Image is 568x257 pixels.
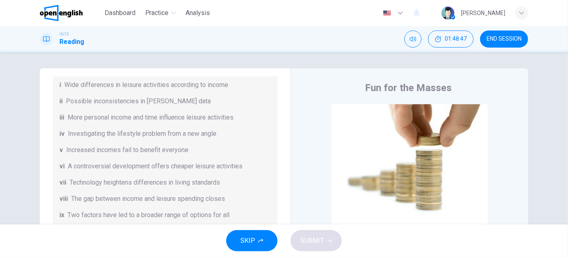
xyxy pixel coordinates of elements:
span: END SESSION [487,36,522,42]
span: ix [59,210,64,220]
span: vii [59,178,66,187]
img: en [382,10,392,16]
button: Practice [142,6,179,20]
h4: Fun for the Masses [365,81,452,94]
span: Investigating the lifestyle problem from a new angle [68,129,216,139]
button: END SESSION [480,30,528,48]
span: ii [59,96,63,106]
span: Technology heightens differences in living standards [70,178,220,187]
a: OpenEnglish logo [40,5,101,21]
span: Dashboard [105,8,135,18]
span: i [59,80,61,90]
span: iv [59,129,65,139]
button: SKIP [226,230,277,251]
h1: Reading [59,37,84,47]
span: 01:48:47 [445,36,467,42]
span: A controversial development offers cheaper leisure activities [68,161,242,171]
span: SKIP [240,235,255,246]
button: 01:48:47 [428,30,474,48]
span: iii [59,113,64,122]
span: Possible inconsistencies in [PERSON_NAME] data [66,96,211,106]
div: Hide [428,30,474,48]
span: Practice [145,8,169,18]
span: Increased incomes fail to benefit everyone [66,145,188,155]
div: Mute [404,30,422,48]
button: Analysis [183,6,214,20]
span: Analysis [186,8,210,18]
span: Wide differences in leisure activities according to income [64,80,228,90]
img: OpenEnglish logo [40,5,83,21]
span: The gap between income and leisure spending closes [71,194,225,204]
span: viii [59,194,68,204]
div: [PERSON_NAME] [461,8,505,18]
span: Two factors have led to a broader range of options for all [68,210,229,220]
span: IELTS [59,31,69,37]
button: Dashboard [101,6,139,20]
span: vi [59,161,65,171]
img: Profile picture [441,7,454,20]
span: v [59,145,63,155]
span: More personal income and time influence leisure activities [68,113,234,122]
